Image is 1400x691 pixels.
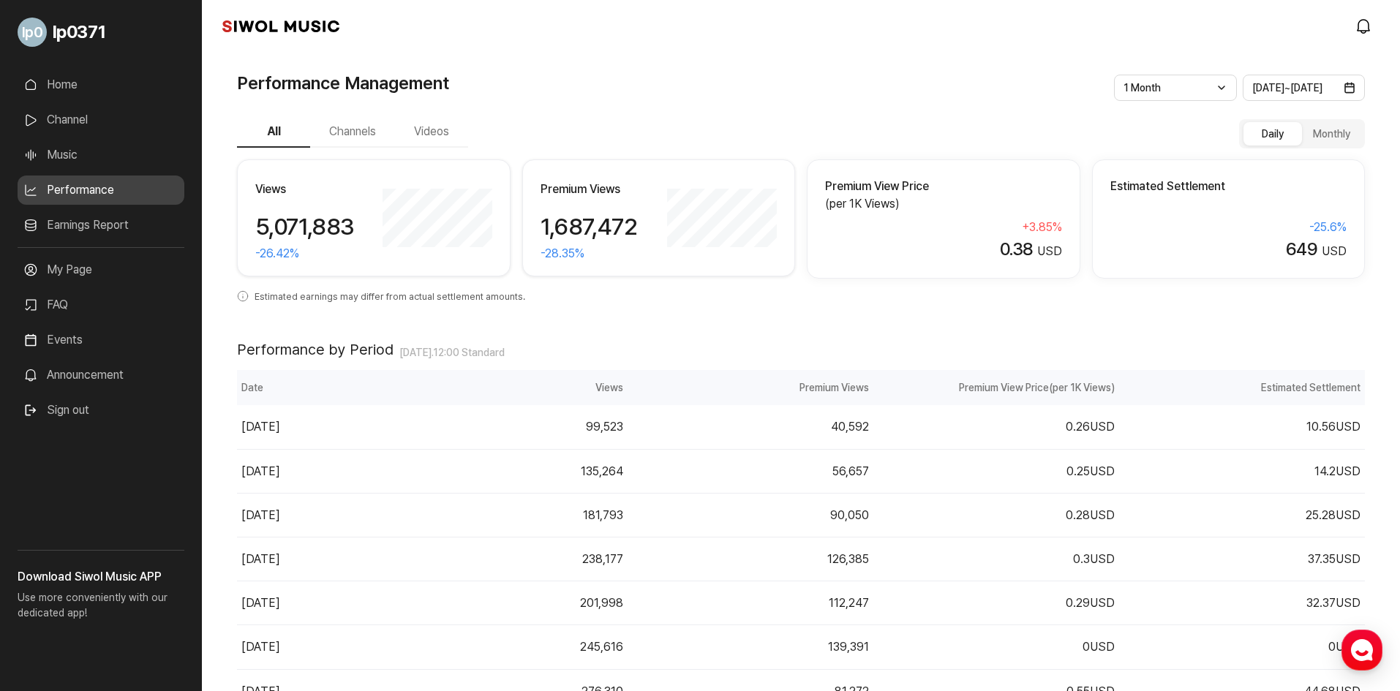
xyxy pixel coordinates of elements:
[628,625,873,669] td: 139,391
[1286,238,1317,260] span: 649
[1302,122,1361,146] button: Monthly
[381,581,627,625] td: 201,998
[1119,449,1365,493] td: 14.2 USD
[18,586,184,633] p: Use more conveniently with our dedicated app!
[873,493,1119,537] td: 0.28 USD
[1243,122,1302,146] button: Daily
[381,449,627,493] td: 135,264
[628,493,873,537] td: 90,050
[381,493,627,537] td: 181,793
[18,211,184,240] a: Earnings Report
[395,117,468,148] button: Videos
[1119,493,1365,537] td: 25.28 USD
[1110,178,1347,195] h2: Estimated Settlement
[18,396,95,425] button: Sign out
[1110,239,1347,260] div: USD
[873,537,1119,581] td: 0.3 USD
[628,581,873,625] td: 112,247
[18,325,184,355] a: Events
[237,370,381,405] th: Date
[1119,625,1365,669] td: 0 USD
[18,140,184,170] a: Music
[53,19,105,45] span: lp0371
[825,178,1062,195] h2: Premium View Price
[1000,238,1033,260] span: 0.38
[541,181,661,198] h2: Premium Views
[873,625,1119,669] td: 0 USD
[1350,12,1380,41] a: modal.notifications
[237,449,381,493] td: [DATE]
[237,341,394,358] h2: Performance by Period
[255,213,355,241] span: 5,071,883
[381,405,627,449] td: 99,523
[1119,370,1365,405] th: Estimated Settlement
[1119,405,1365,449] td: 10.56 USD
[628,449,873,493] td: 56,657
[381,370,627,405] th: Views
[825,195,1062,213] p: (per 1K Views)
[628,370,873,405] th: Premium Views
[4,464,97,500] a: Home
[1243,75,1366,101] button: [DATE]~[DATE]
[237,537,381,581] td: [DATE]
[237,625,381,669] td: [DATE]
[381,537,627,581] td: 238,177
[18,12,184,53] a: Go to My Profile
[237,581,381,625] td: [DATE]
[873,370,1119,405] th: Premium View Price (per 1K Views)
[628,405,873,449] td: 40,592
[18,105,184,135] a: Channel
[1124,82,1161,94] span: 1 Month
[18,70,184,99] a: Home
[189,464,281,500] a: Settings
[873,449,1119,493] td: 0.25 USD
[825,219,1062,236] div: + 3.85 %
[1252,82,1322,94] span: [DATE] ~ [DATE]
[310,117,395,148] button: Channels
[1119,537,1365,581] td: 37.35 USD
[18,568,184,586] h3: Download Siwol Music APP
[18,175,184,205] a: Performance
[825,239,1062,260] div: USD
[237,70,449,97] h1: Performance Management
[37,486,63,497] span: Home
[873,581,1119,625] td: 0.29 USD
[237,117,310,148] button: All
[541,213,638,241] span: 1,687,472
[1119,581,1365,625] td: 32.37 USD
[399,347,505,359] span: [DATE] . 12:00 Standard
[121,486,165,498] span: Messages
[628,537,873,581] td: 126,385
[217,486,252,497] span: Settings
[255,181,375,198] h2: Views
[541,245,661,263] div: -28.35 %
[873,405,1119,449] td: 0.26 USD
[237,493,381,537] td: [DATE]
[381,625,627,669] td: 245,616
[237,279,1365,306] p: Estimated earnings may differ from actual settlement amounts.
[1110,219,1347,236] div: -25.6 %
[18,360,184,390] a: Announcement
[237,405,381,449] td: [DATE]
[18,255,184,284] a: My Page
[18,290,184,320] a: FAQ
[255,245,375,263] div: -26.42 %
[97,464,189,500] a: Messages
